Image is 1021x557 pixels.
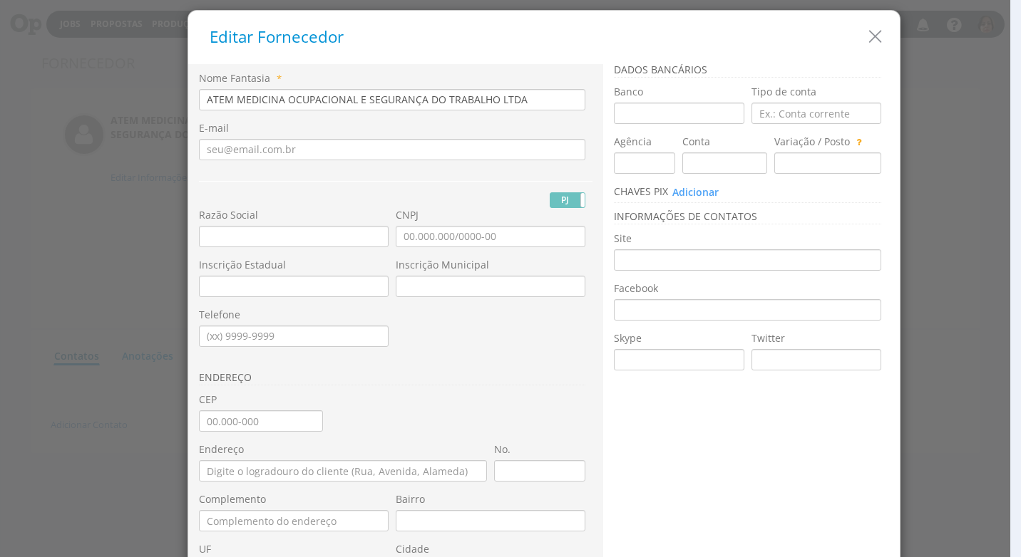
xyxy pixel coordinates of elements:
[210,28,889,46] h5: Editar Fornecedor
[550,193,585,207] label: PJ
[614,184,882,203] h3: Chaves PIX
[614,135,652,149] label: Agência
[774,135,850,149] label: Variação / Posto
[751,103,882,124] input: Ex.: Conta corrente
[614,64,882,78] h3: Dados bancários
[199,442,244,457] label: Endereço
[682,135,710,149] label: Conta
[199,460,487,481] input: Digite o logradouro do cliente (Rua, Avenida, Alameda)
[396,492,425,506] label: Bairro
[396,208,419,222] label: CNPJ
[273,72,282,85] span: Campo obrigatório
[494,442,510,457] label: No.
[199,258,286,272] label: Inscrição Estadual
[199,208,258,222] label: Razão Social
[199,392,217,407] label: CEP
[199,510,389,531] input: Complemento do endereço
[199,326,389,347] input: (xx) 9999-9999
[199,308,240,322] label: Telefone
[614,331,642,345] label: Skype
[614,85,643,99] label: Banco
[614,281,658,296] label: Facebook
[199,492,266,506] label: Complemento
[199,71,270,85] label: Nome Fantasia
[672,184,719,200] button: Adicionar
[199,121,229,135] label: E-mail
[396,258,489,272] label: Inscrição Municipal
[751,85,816,99] label: Tipo de conta
[614,211,882,224] h3: Informações de Contatos
[614,231,632,246] label: Site
[199,542,211,556] label: UF
[199,410,323,432] input: 00.000-000
[199,372,585,385] h3: ENDEREÇO
[199,139,585,160] input: Informe um e-mail válido
[396,226,585,247] input: 00.000.000/0000-00
[853,135,861,148] span: Utilize este campo para informar dados adicionais ou específicos para esta conta. Ex: 013 - Poupança
[396,542,429,556] label: Cidade
[751,331,785,345] label: Twitter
